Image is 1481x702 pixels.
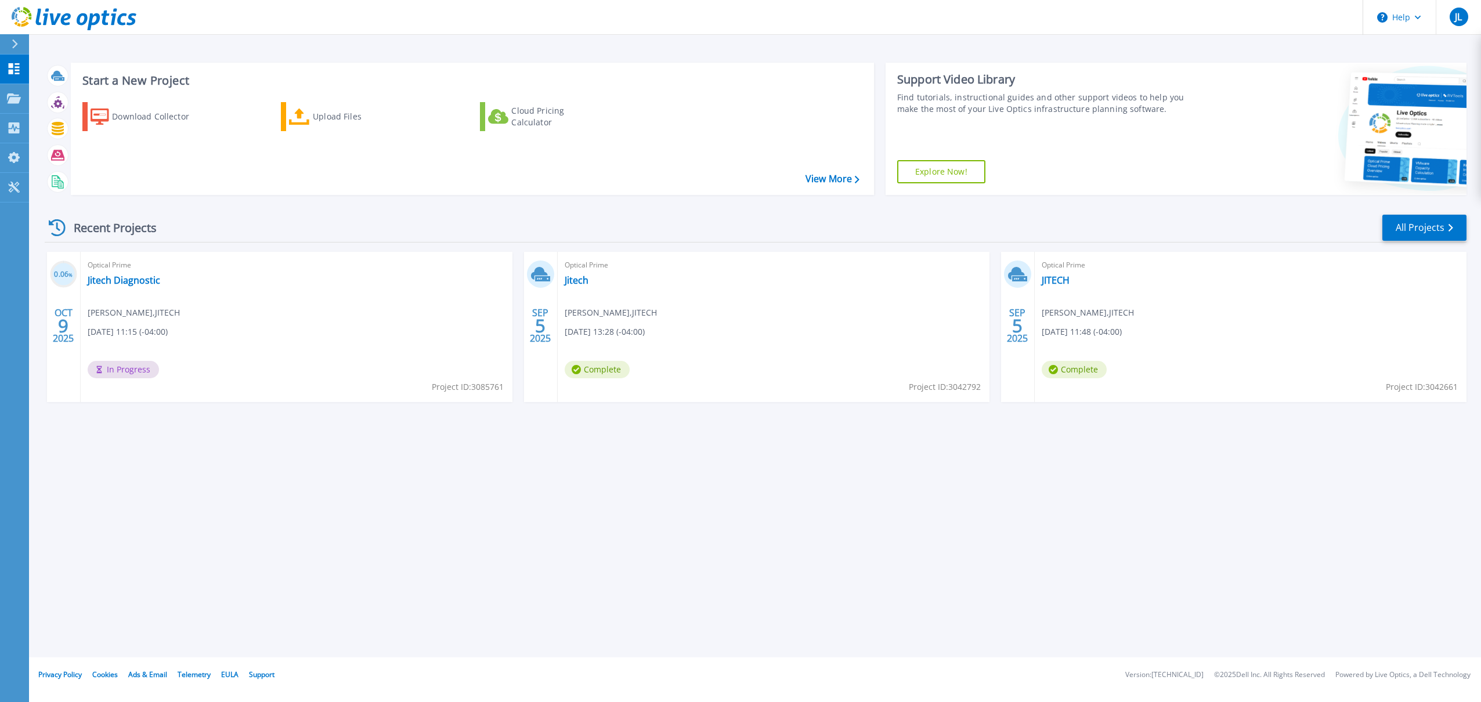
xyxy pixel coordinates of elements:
[1335,671,1471,679] li: Powered by Live Optics, a Dell Technology
[88,361,159,378] span: In Progress
[432,381,504,393] span: Project ID: 3085761
[565,274,588,286] a: Jitech
[88,325,168,338] span: [DATE] 11:15 (-04:00)
[565,259,982,272] span: Optical Prime
[38,670,82,679] a: Privacy Policy
[82,102,212,131] a: Download Collector
[897,92,1197,115] div: Find tutorials, instructional guides and other support videos to help you make the most of your L...
[909,381,981,393] span: Project ID: 3042792
[88,274,160,286] a: Jitech Diagnostic
[565,325,645,338] span: [DATE] 13:28 (-04:00)
[1042,325,1122,338] span: [DATE] 11:48 (-04:00)
[1214,671,1325,679] li: © 2025 Dell Inc. All Rights Reserved
[565,361,630,378] span: Complete
[1125,671,1204,679] li: Version: [TECHNICAL_ID]
[45,214,172,242] div: Recent Projects
[897,72,1197,87] div: Support Video Library
[82,74,859,87] h3: Start a New Project
[1042,361,1107,378] span: Complete
[88,259,505,272] span: Optical Prime
[535,321,546,331] span: 5
[313,105,406,128] div: Upload Files
[281,102,410,131] a: Upload Files
[128,670,167,679] a: Ads & Email
[249,670,274,679] a: Support
[52,305,74,347] div: OCT 2025
[1042,259,1460,272] span: Optical Prime
[1455,12,1462,21] span: JL
[1382,215,1466,241] a: All Projects
[805,173,859,184] a: View More
[1006,305,1028,347] div: SEP 2025
[897,160,985,183] a: Explore Now!
[1386,381,1458,393] span: Project ID: 3042661
[88,306,180,319] span: [PERSON_NAME] , JITECH
[1012,321,1023,331] span: 5
[480,102,609,131] a: Cloud Pricing Calculator
[529,305,551,347] div: SEP 2025
[178,670,211,679] a: Telemetry
[1042,274,1070,286] a: JITECH
[221,670,239,679] a: EULA
[565,306,657,319] span: [PERSON_NAME] , JITECH
[58,321,68,331] span: 9
[68,272,73,278] span: %
[112,105,205,128] div: Download Collector
[50,268,77,281] h3: 0.06
[1042,306,1134,319] span: [PERSON_NAME] , JITECH
[511,105,604,128] div: Cloud Pricing Calculator
[92,670,118,679] a: Cookies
